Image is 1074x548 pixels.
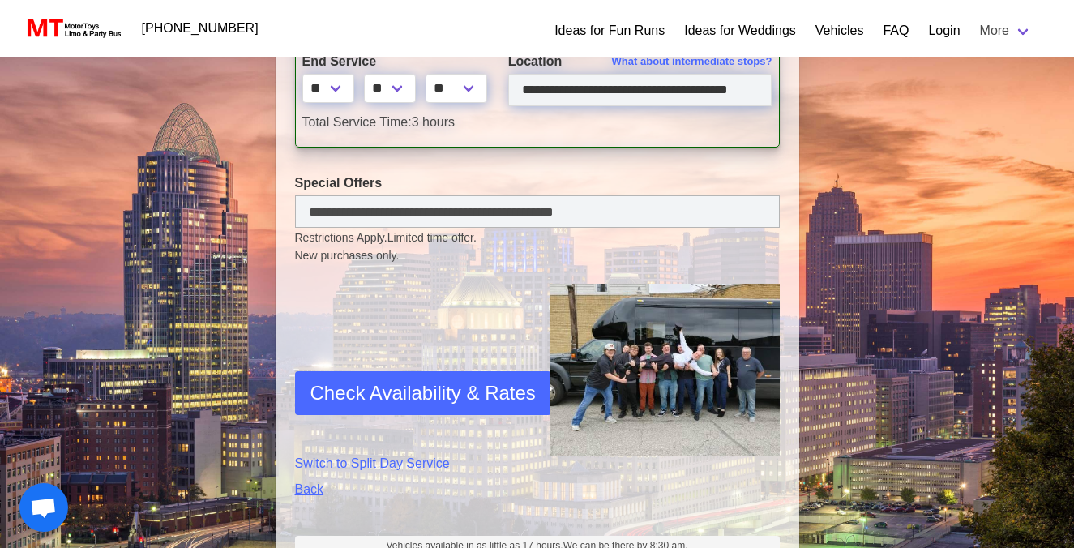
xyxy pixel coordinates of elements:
[295,303,541,425] iframe: reCAPTCHA
[970,15,1042,47] a: More
[883,21,909,41] a: FAQ
[290,113,785,132] div: 3 hours
[815,21,864,41] a: Vehicles
[612,54,772,70] span: What about intermediate stops?
[23,17,122,40] img: MotorToys Logo
[295,480,525,499] a: Back
[387,229,477,246] span: Limited time offer.
[302,52,484,71] label: End Service
[295,247,780,264] span: New purchases only.
[554,21,665,41] a: Ideas for Fun Runs
[295,371,551,415] button: Check Availability & Rates
[684,21,796,41] a: Ideas for Weddings
[295,454,525,473] a: Switch to Split Day Service
[295,231,780,264] small: Restrictions Apply.
[132,12,268,45] a: [PHONE_NUMBER]
[302,115,412,129] span: Total Service Time:
[928,21,960,41] a: Login
[508,54,563,68] span: Location
[310,379,536,408] span: Check Availability & Rates
[19,483,68,532] a: Open chat
[295,173,780,193] label: Special Offers
[550,284,780,456] img: Driver-held-by-customers-2.jpg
